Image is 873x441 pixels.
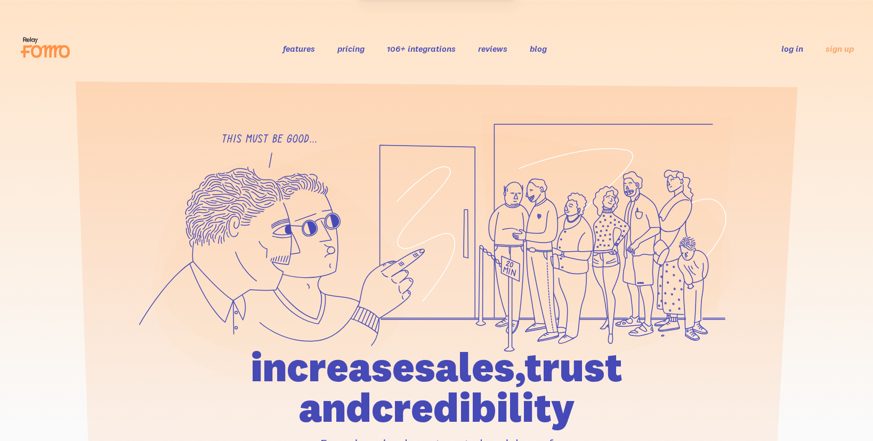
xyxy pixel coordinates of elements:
[826,43,854,54] a: sign up
[478,43,507,54] a: reviews
[781,43,803,54] a: log in
[530,43,547,54] a: blog
[337,43,365,54] a: pricing
[387,43,456,54] a: 106+ integrations
[283,43,315,54] a: features
[190,347,683,428] h1: increase sales, trust and credibility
